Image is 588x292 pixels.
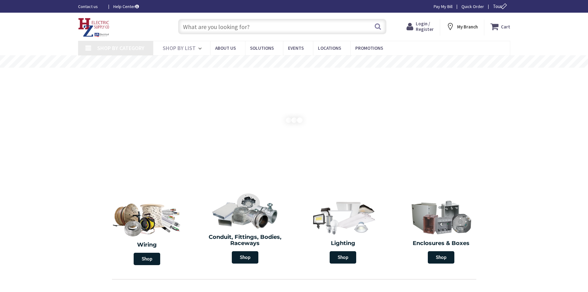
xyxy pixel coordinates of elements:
a: Enclosures & Boxes Shop [394,196,489,267]
span: Events [288,45,304,51]
span: Solutions [250,45,274,51]
a: Wiring Shop [98,196,196,268]
a: Lighting Shop [296,196,391,267]
span: Shop [232,251,258,264]
span: Shop By List [163,44,196,52]
span: Shop By Category [97,44,144,52]
a: Conduit, Fittings, Bodies, Raceways Shop [198,190,293,267]
h2: Lighting [299,240,388,247]
a: Cart [490,21,510,32]
a: Login / Register [407,21,434,32]
span: Login / Register [416,21,434,32]
span: About Us [215,45,236,51]
strong: Cart [501,21,510,32]
span: Shop [428,251,454,264]
h2: Wiring [101,242,193,248]
h2: Enclosures & Boxes [397,240,486,247]
a: Contact us [78,3,103,10]
input: What are you looking for? [178,19,386,34]
span: Promotions [355,45,383,51]
a: Quick Order [461,3,484,10]
img: HZ Electric Supply [78,18,110,37]
div: My Branch [446,21,478,32]
span: Tour [493,3,509,9]
span: Shop [330,251,356,264]
strong: My Branch [457,24,478,30]
a: Pay My Bill [434,3,452,10]
span: Shop [134,253,160,265]
h2: Conduit, Fittings, Bodies, Raceways [201,234,290,247]
span: Locations [318,45,341,51]
a: Help Center [113,3,139,10]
